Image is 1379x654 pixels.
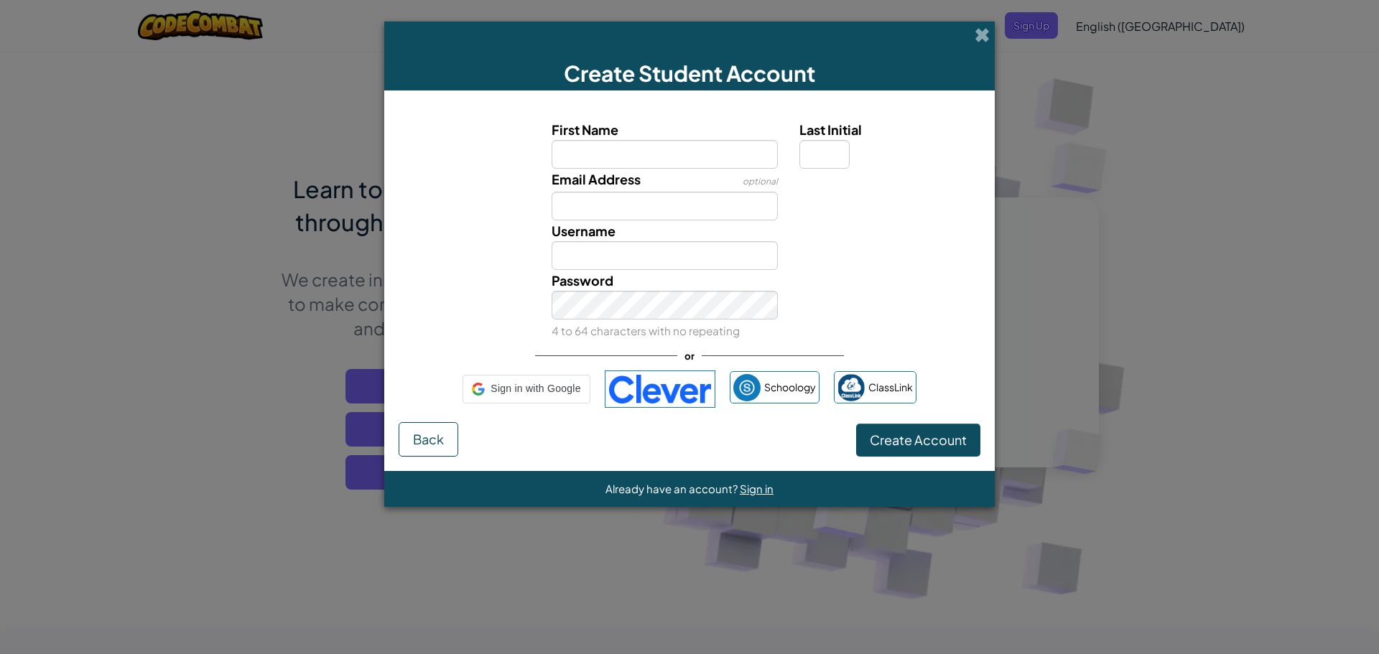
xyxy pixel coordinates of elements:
img: clever-logo-blue.png [605,370,715,408]
span: Username [552,223,616,239]
span: Last Initial [799,121,862,138]
span: Schoology [764,377,816,398]
span: Back [413,431,444,447]
span: Create Student Account [564,60,815,87]
span: Create Account [870,431,967,448]
small: 4 to 64 characters with no repeating [552,324,740,337]
img: schoology.png [733,374,761,401]
span: First Name [552,121,618,138]
span: or [677,345,702,366]
span: Email Address [552,171,641,187]
img: classlink-logo-small.png [837,374,865,401]
span: optional [743,176,778,187]
span: Already have an account? [605,482,740,495]
button: Back [399,422,458,457]
span: ClassLink [868,377,913,398]
a: Sign in [740,482,774,495]
span: Password [552,272,613,289]
div: Sign in with Google [463,375,590,403]
span: Sign in with Google [491,378,580,399]
button: Create Account [856,424,980,457]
